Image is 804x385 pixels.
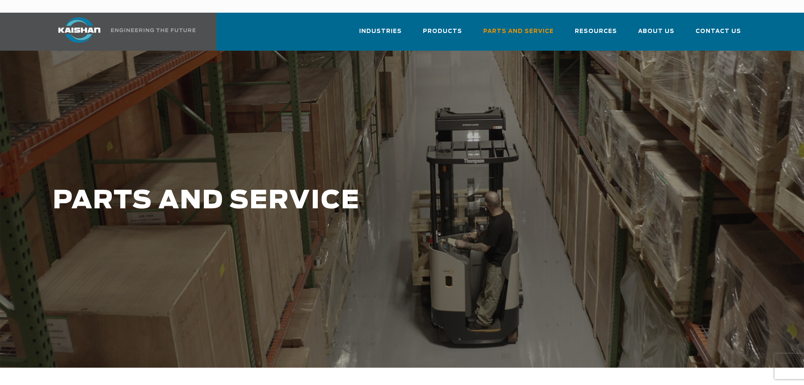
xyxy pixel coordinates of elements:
span: Industries [359,27,402,36]
span: Parts and Service [483,27,554,36]
span: Resources [575,27,617,36]
h1: PARTS AND SERVICE [53,187,633,215]
img: kaishan logo [48,17,111,43]
a: Contact Us [696,20,741,49]
a: Industries [359,20,402,49]
span: About Us [638,27,674,36]
span: Contact Us [696,27,741,36]
a: Parts and Service [483,20,554,49]
a: Products [423,20,462,49]
a: About Us [638,20,674,49]
a: Kaishan USA [48,13,197,51]
span: Products [423,27,462,36]
img: Engineering the future [111,28,195,32]
a: Resources [575,20,617,49]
